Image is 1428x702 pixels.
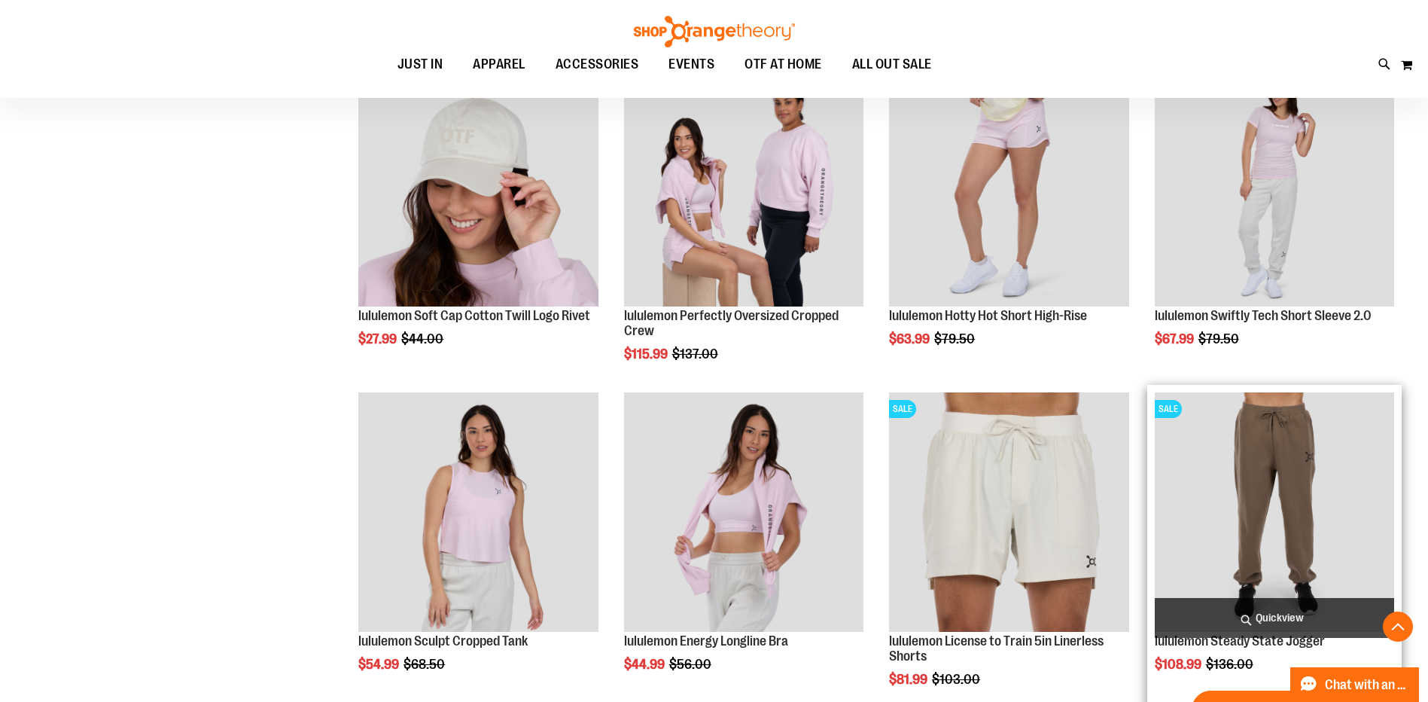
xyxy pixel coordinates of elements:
[1155,67,1394,309] a: lululemon Swiftly Tech Short Sleeve 2.0
[889,633,1104,664] a: lululemon License to Train 5in Linerless Shorts
[672,346,720,362] span: $137.00
[1290,667,1420,702] button: Chat with an Expert
[744,47,822,81] span: OTF AT HOME
[624,67,863,309] a: lululemon Perfectly Oversized Cropped Crew
[889,67,1128,309] a: lululemon Hotty Hot Short High-Rise
[889,392,1128,632] img: lululemon License to Train 5in Linerless Shorts
[358,392,598,634] a: lululemon Sculpt Cropped Tank
[889,672,930,687] span: $81.99
[624,308,839,338] a: lululemon Perfectly Oversized Cropped Crew
[624,657,667,672] span: $44.99
[624,346,670,362] span: $115.99
[358,392,598,632] img: lululemon Sculpt Cropped Tank
[556,47,639,81] span: ACCESSORIES
[889,331,932,346] span: $63.99
[624,392,863,634] a: lululemon Energy Longline Bra
[668,47,714,81] span: EVENTS
[358,633,528,649] a: lululemon Sculpt Cropped Tank
[889,400,916,418] span: SALE
[1155,400,1182,418] span: SALE
[358,331,399,346] span: $27.99
[351,60,605,385] div: product
[1155,657,1204,672] span: $108.99
[1383,612,1413,642] button: Back To Top
[358,67,598,309] a: OTF lululemon Soft Cap Cotton Twill Logo Rivet KhakiSALE
[889,392,1128,634] a: lululemon License to Train 5in Linerless ShortsSALE
[624,633,788,649] a: lululemon Energy Longline Bra
[1206,657,1256,672] span: $136.00
[358,67,598,307] img: OTF lululemon Soft Cap Cotton Twill Logo Rivet Khaki
[1155,331,1196,346] span: $67.99
[1155,598,1394,638] a: Quickview
[401,331,446,346] span: $44.00
[1147,60,1402,385] div: product
[1155,633,1325,649] a: lululemon Steady State Jogger
[889,67,1128,307] img: lululemon Hotty Hot Short High-Rise
[881,60,1136,385] div: product
[932,672,982,687] span: $103.00
[617,60,871,400] div: product
[852,47,932,81] span: ALL OUT SALE
[358,657,401,672] span: $54.99
[403,657,447,672] span: $68.50
[1155,392,1394,634] a: lululemon Steady State JoggerSALE
[889,308,1087,323] a: lululemon Hotty Hot Short High-Rise
[1155,392,1394,632] img: lululemon Steady State Jogger
[624,67,863,307] img: lululemon Perfectly Oversized Cropped Crew
[1198,331,1241,346] span: $79.50
[397,47,443,81] span: JUST IN
[669,657,714,672] span: $56.00
[358,308,590,323] a: lululemon Soft Cap Cotton Twill Logo Rivet
[473,47,525,81] span: APPAREL
[934,331,977,346] span: $79.50
[1325,678,1410,692] span: Chat with an Expert
[1155,67,1394,307] img: lululemon Swiftly Tech Short Sleeve 2.0
[632,16,797,47] img: Shop Orangetheory
[624,392,863,632] img: lululemon Energy Longline Bra
[1155,308,1372,323] a: lululemon Swiftly Tech Short Sleeve 2.0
